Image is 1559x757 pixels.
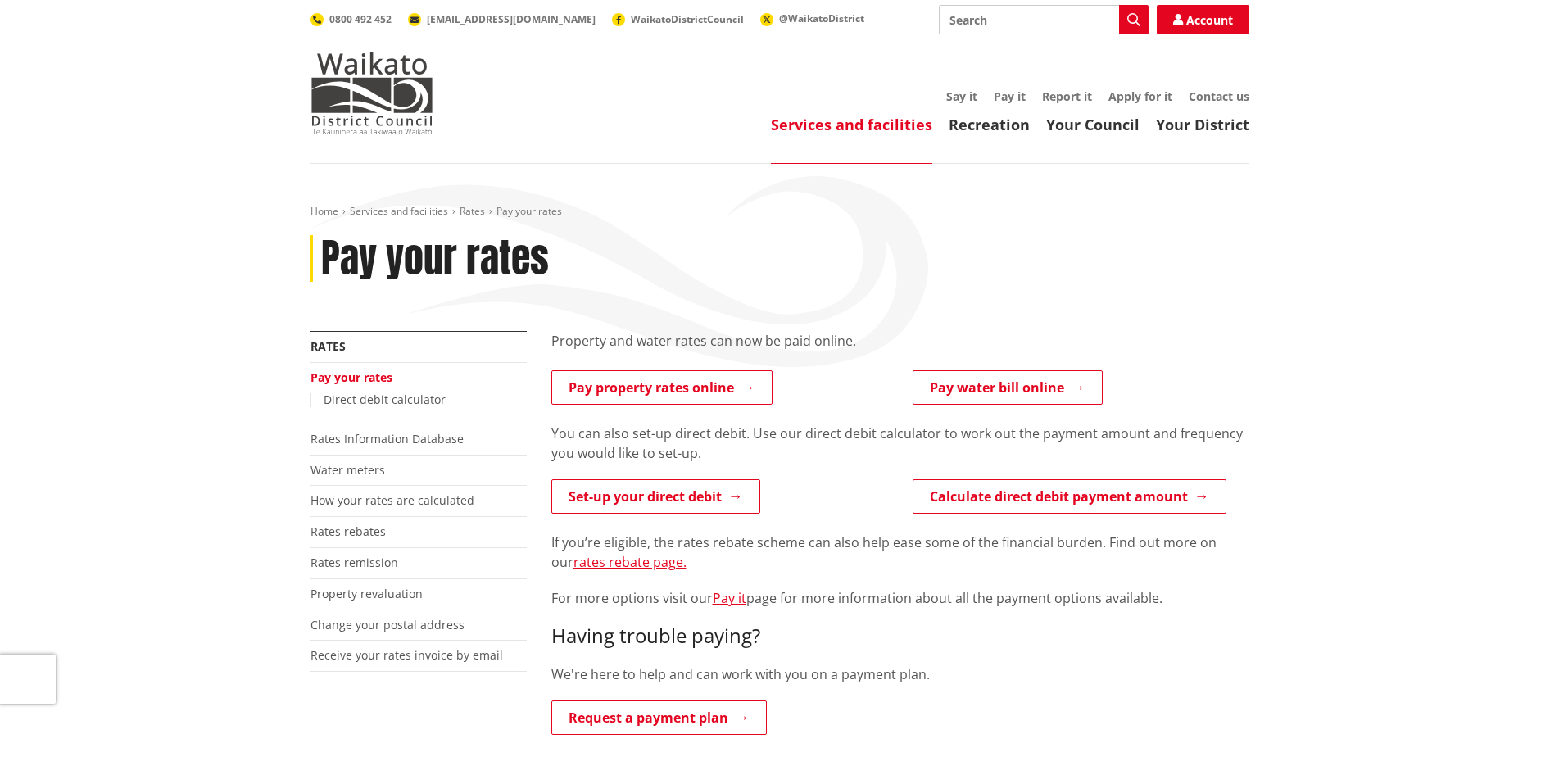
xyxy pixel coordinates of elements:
[310,52,433,134] img: Waikato District Council - Te Kaunihera aa Takiwaa o Waikato
[913,370,1103,405] a: Pay water bill online
[310,369,392,385] a: Pay your rates
[310,617,465,632] a: Change your postal address
[551,700,767,735] a: Request a payment plan
[310,338,346,354] a: Rates
[496,204,562,218] span: Pay your rates
[321,235,549,283] h1: Pay your rates
[310,205,1249,219] nav: breadcrumb
[460,204,485,218] a: Rates
[324,392,446,407] a: Direct debit calculator
[310,462,385,478] a: Water meters
[760,11,864,25] a: @WaikatoDistrict
[551,479,760,514] a: Set-up your direct debit
[310,524,386,539] a: Rates rebates
[310,555,398,570] a: Rates remission
[551,588,1249,608] p: For more options visit our page for more information about all the payment options available.
[612,12,744,26] a: WaikatoDistrictCouncil
[427,12,596,26] span: [EMAIL_ADDRESS][DOMAIN_NAME]
[551,424,1249,463] p: You can also set-up direct debit. Use our direct debit calculator to work out the payment amount ...
[949,115,1030,134] a: Recreation
[310,586,423,601] a: Property revaluation
[913,479,1226,514] a: Calculate direct debit payment amount
[771,115,932,134] a: Services and facilities
[779,11,864,25] span: @WaikatoDistrict
[713,589,746,607] a: Pay it
[551,624,1249,648] h3: Having trouble paying?
[1042,88,1092,104] a: Report it
[573,553,687,571] a: rates rebate page.
[310,204,338,218] a: Home
[1108,88,1172,104] a: Apply for it
[631,12,744,26] span: WaikatoDistrictCouncil
[408,12,596,26] a: [EMAIL_ADDRESS][DOMAIN_NAME]
[1157,5,1249,34] a: Account
[551,664,1249,684] p: We're here to help and can work with you on a payment plan.
[1189,88,1249,104] a: Contact us
[310,647,503,663] a: Receive your rates invoice by email
[551,370,773,405] a: Pay property rates online
[310,431,464,446] a: Rates Information Database
[551,533,1249,572] p: If you’re eligible, the rates rebate scheme can also help ease some of the financial burden. Find...
[310,12,392,26] a: 0800 492 452
[551,331,1249,370] div: Property and water rates can now be paid online.
[310,492,474,508] a: How your rates are calculated
[350,204,448,218] a: Services and facilities
[939,5,1149,34] input: Search input
[1156,115,1249,134] a: Your District
[994,88,1026,104] a: Pay it
[329,12,392,26] span: 0800 492 452
[946,88,977,104] a: Say it
[1046,115,1140,134] a: Your Council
